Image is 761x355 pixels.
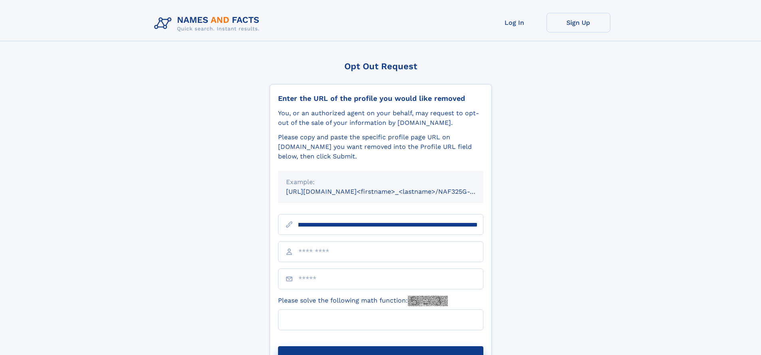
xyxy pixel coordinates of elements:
[483,13,546,32] a: Log In
[278,132,483,161] div: Please copy and paste the specific profile page URL on [DOMAIN_NAME] you want removed into the Pr...
[278,296,448,306] label: Please solve the following math function:
[278,94,483,103] div: Enter the URL of the profile you would like removed
[286,188,499,195] small: [URL][DOMAIN_NAME]<firstname>_<lastname>/NAF325G-xxxxxxxx
[546,13,610,32] a: Sign Up
[151,13,266,34] img: Logo Names and Facts
[286,177,475,187] div: Example:
[270,61,492,71] div: Opt Out Request
[278,108,483,128] div: You, or an authorized agent on your behalf, may request to opt-out of the sale of your informatio...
